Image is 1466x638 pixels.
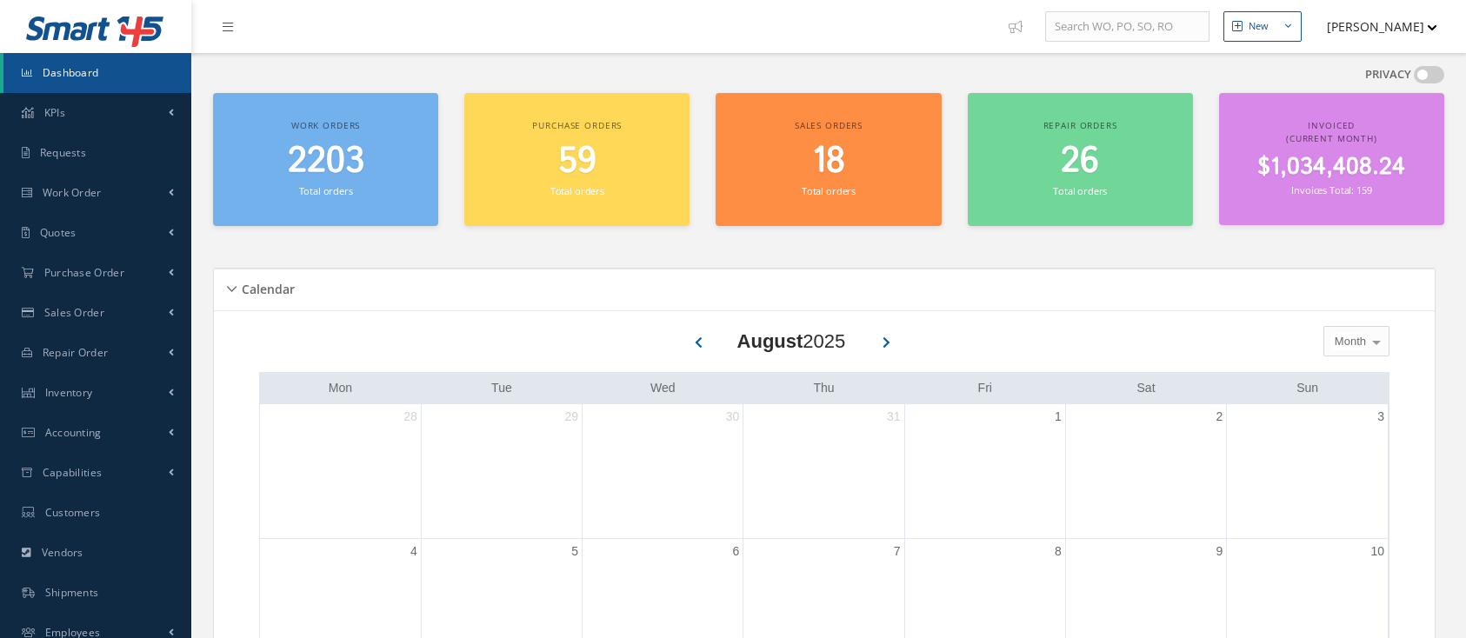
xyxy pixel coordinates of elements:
small: Total orders [550,184,604,197]
a: July 31, 2025 [883,404,904,429]
a: Repair orders 26 Total orders [968,93,1193,226]
span: Quotes [40,225,77,240]
span: Repair orders [1043,119,1117,131]
a: July 30, 2025 [723,404,743,429]
small: Total orders [802,184,856,197]
h5: Calendar [237,276,295,297]
td: August 2, 2025 [1065,404,1226,539]
span: 59 [558,136,596,186]
span: Dashboard [43,65,99,80]
a: August 10, 2025 [1367,539,1388,564]
span: Work orders [291,119,360,131]
a: July 28, 2025 [400,404,421,429]
span: KPIs [44,105,65,120]
span: Purchase orders [532,119,622,131]
b: August [737,330,803,352]
a: Saturday [1134,377,1159,399]
span: Month [1330,333,1366,350]
a: August 7, 2025 [890,539,904,564]
td: July 29, 2025 [421,404,582,539]
a: August 9, 2025 [1212,539,1226,564]
a: August 8, 2025 [1051,539,1065,564]
td: August 3, 2025 [1227,404,1388,539]
td: July 28, 2025 [260,404,421,539]
span: Sales Order [44,305,104,320]
td: July 30, 2025 [583,404,743,539]
td: August 1, 2025 [904,404,1065,539]
span: 2203 [288,136,364,186]
span: $1,034,408.24 [1257,150,1405,184]
span: 26 [1061,136,1099,186]
span: Accounting [45,425,102,440]
label: PRIVACY [1365,66,1411,83]
a: Dashboard [3,53,191,93]
a: Monday [325,377,356,399]
span: Inventory [45,385,93,400]
a: August 4, 2025 [407,539,421,564]
a: Work orders 2203 Total orders [213,93,438,226]
span: Sales orders [795,119,863,131]
small: Total orders [299,184,353,197]
a: Thursday [810,377,837,399]
a: August 2, 2025 [1212,404,1226,429]
a: August 3, 2025 [1374,404,1388,429]
span: 18 [812,136,845,186]
div: 2025 [737,327,846,356]
span: Capabilities [43,465,103,480]
span: Invoiced [1308,119,1355,131]
span: Customers [45,505,101,520]
a: Friday [975,377,996,399]
span: (Current Month) [1286,132,1377,144]
a: Tuesday [488,377,516,399]
a: Invoiced (Current Month) $1,034,408.24 Invoices Total: 159 [1219,93,1444,225]
a: Sales orders 18 Total orders [716,93,941,226]
td: July 31, 2025 [743,404,904,539]
span: Requests [40,145,86,160]
input: Search WO, PO, SO, RO [1045,11,1209,43]
button: [PERSON_NAME] [1310,10,1437,43]
small: Total orders [1053,184,1107,197]
span: Repair Order [43,345,109,360]
div: New [1249,19,1269,34]
a: July 29, 2025 [561,404,582,429]
small: Invoices Total: 159 [1291,183,1371,196]
a: Purchase orders 59 Total orders [464,93,690,226]
button: New [1223,11,1302,42]
a: Sunday [1293,377,1322,399]
a: August 1, 2025 [1051,404,1065,429]
span: Work Order [43,185,102,200]
span: Shipments [45,585,99,600]
span: Vendors [42,545,83,560]
a: Wednesday [647,377,679,399]
a: August 5, 2025 [568,539,582,564]
a: August 6, 2025 [730,539,743,564]
span: Purchase Order [44,265,124,280]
